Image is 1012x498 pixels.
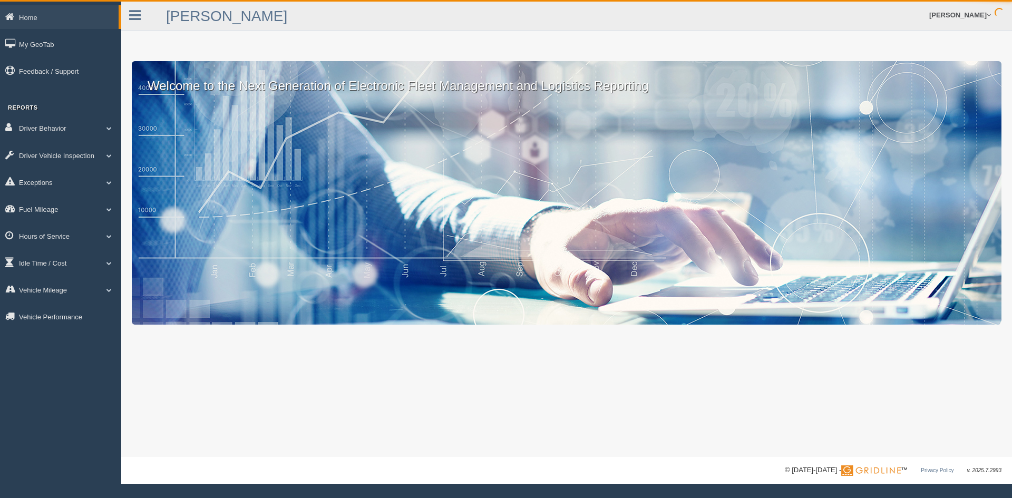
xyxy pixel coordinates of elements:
p: Welcome to the Next Generation of Electronic Fleet Management and Logistics Reporting [132,61,1001,95]
span: v. 2025.7.2993 [967,467,1001,473]
a: [PERSON_NAME] [166,8,287,24]
a: Privacy Policy [921,467,953,473]
div: © [DATE]-[DATE] - ™ [785,465,1001,476]
img: Gridline [841,465,901,476]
